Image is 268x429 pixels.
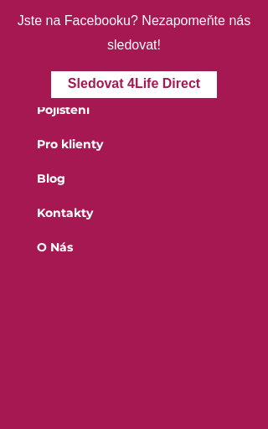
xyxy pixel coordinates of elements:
a: Blog [20,170,248,204]
a: Pojištění [20,101,248,136]
a: Kontakty [20,204,248,239]
a: Sledovat 4Life Direct [51,71,217,98]
a: Pro klienty [20,136,248,170]
div: Jste na Facebooku? Nezapomeňte nás sledovat! [13,9,255,58]
a: O Nás [20,239,248,273]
